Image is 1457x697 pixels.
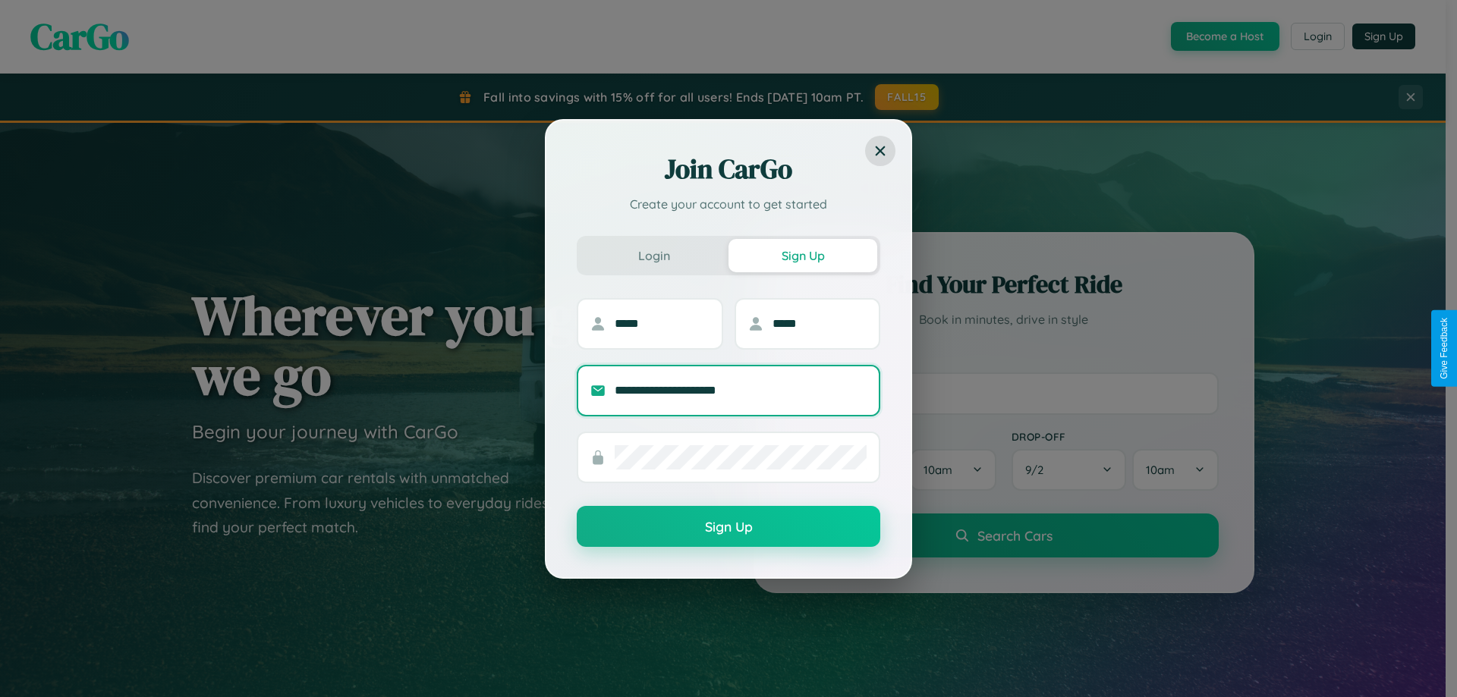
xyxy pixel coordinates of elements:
div: Give Feedback [1439,318,1449,379]
button: Sign Up [728,239,877,272]
button: Login [580,239,728,272]
button: Sign Up [577,506,880,547]
p: Create your account to get started [577,195,880,213]
h2: Join CarGo [577,151,880,187]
